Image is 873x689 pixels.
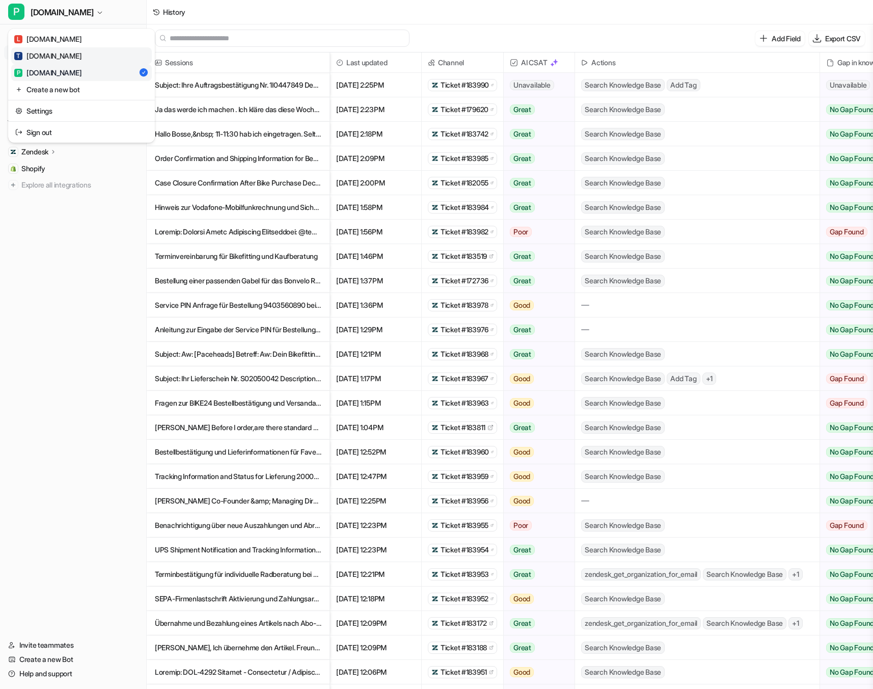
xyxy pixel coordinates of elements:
[14,69,22,77] span: P
[8,29,155,143] div: P[DOMAIN_NAME]
[14,34,81,44] div: [DOMAIN_NAME]
[11,102,152,119] a: Settings
[14,35,22,43] span: L
[11,81,152,98] a: Create a new bot
[14,52,22,60] span: T
[14,50,81,61] div: [DOMAIN_NAME]
[11,124,152,141] a: Sign out
[8,4,24,20] span: P
[14,67,81,78] div: [DOMAIN_NAME]
[15,84,22,95] img: reset
[31,5,94,19] span: [DOMAIN_NAME]
[15,127,22,138] img: reset
[15,105,22,116] img: reset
